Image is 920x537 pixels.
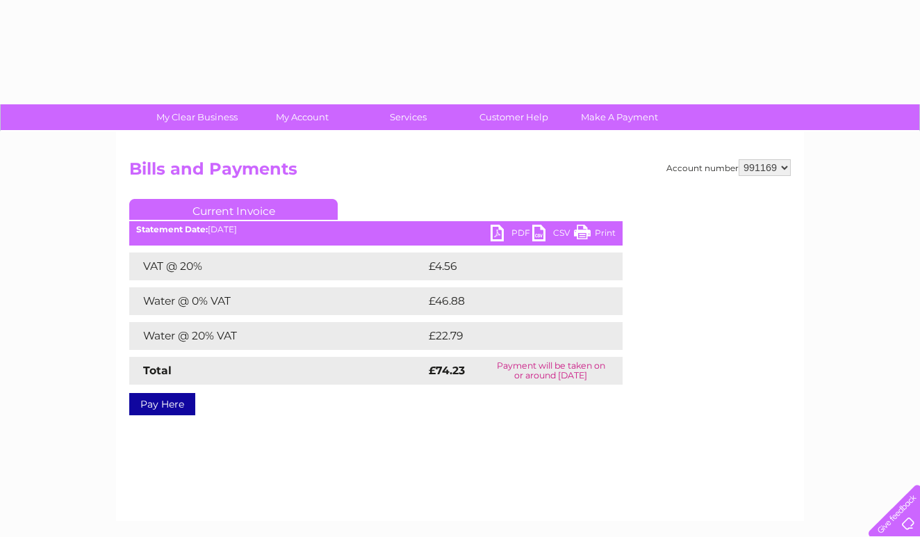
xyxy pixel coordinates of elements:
[143,364,172,377] strong: Total
[457,104,571,130] a: Customer Help
[129,225,623,234] div: [DATE]
[425,287,595,315] td: £46.88
[129,322,425,350] td: Water @ 20% VAT
[666,159,791,176] div: Account number
[562,104,677,130] a: Make A Payment
[574,225,616,245] a: Print
[129,287,425,315] td: Water @ 0% VAT
[129,253,425,280] td: VAT @ 20%
[129,393,195,415] a: Pay Here
[245,104,360,130] a: My Account
[532,225,574,245] a: CSV
[425,322,594,350] td: £22.79
[140,104,254,130] a: My Clear Business
[351,104,466,130] a: Services
[429,364,465,377] strong: £74.23
[129,159,791,186] h2: Bills and Payments
[136,224,208,234] b: Statement Date:
[479,357,623,385] td: Payment will be taken on or around [DATE]
[129,199,338,220] a: Current Invoice
[425,253,590,280] td: £4.56
[491,225,532,245] a: PDF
